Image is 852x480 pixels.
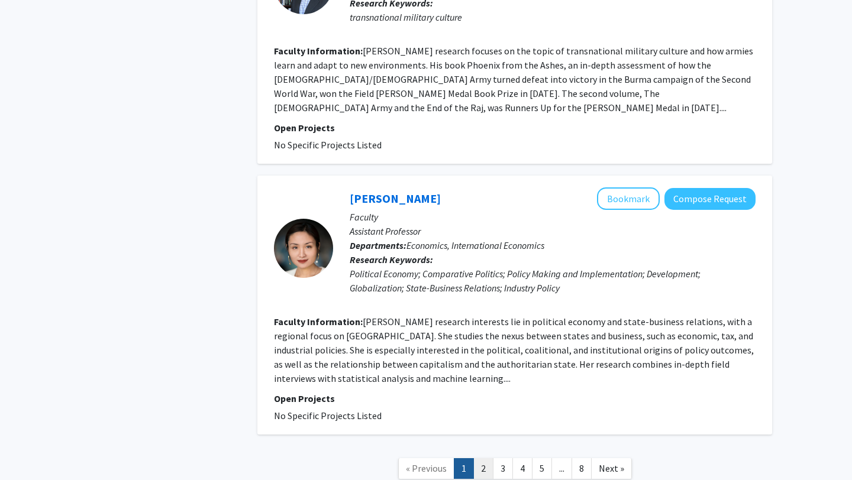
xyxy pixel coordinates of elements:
[274,45,753,113] fg-read-more: [PERSON_NAME] research focuses on the topic of transnational military culture and how armies lear...
[597,187,660,210] button: Add Ling Chen to Bookmarks
[274,121,756,135] p: Open Projects
[398,458,454,479] a: Previous Page
[274,139,382,151] span: No Specific Projects Listed
[406,239,544,251] span: Economics, International Economics
[532,458,552,479] a: 5
[599,462,624,474] span: Next »
[350,254,433,265] b: Research Keywords:
[406,462,447,474] span: « Previous
[559,462,564,474] span: ...
[9,427,50,471] iframe: Chat
[350,224,756,238] p: Assistant Professor
[664,188,756,210] button: Compose Request to Ling Chen
[274,410,382,421] span: No Specific Projects Listed
[493,458,513,479] a: 3
[473,458,493,479] a: 2
[274,45,363,57] b: Faculty Information:
[350,10,756,24] div: transnational military culture
[454,458,474,479] a: 1
[350,239,406,251] b: Departments:
[350,210,756,224] p: Faculty
[274,391,756,406] p: Open Projects
[591,458,632,479] a: Next
[274,316,754,384] fg-read-more: [PERSON_NAME] research interests lie in political economy and state-business relations, with a re...
[350,191,441,206] a: [PERSON_NAME]
[350,267,756,295] div: Political Economy; Comparative Politics; Policy Making and Implementation; Development; Globaliza...
[572,458,592,479] a: 8
[512,458,532,479] a: 4
[274,316,363,327] b: Faculty Information:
